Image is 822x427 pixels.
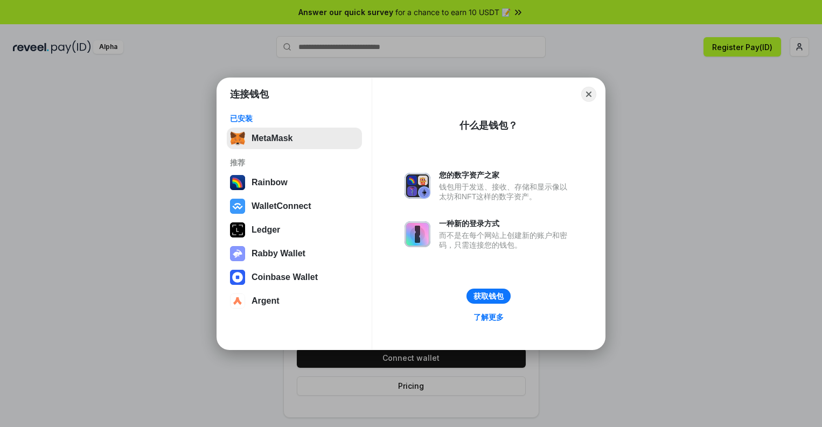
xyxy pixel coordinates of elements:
button: 获取钱包 [466,289,511,304]
img: svg+xml,%3Csvg%20width%3D%2228%22%20height%3D%2228%22%20viewBox%3D%220%200%2028%2028%22%20fill%3D... [230,293,245,309]
button: Close [581,87,596,102]
div: 一种新的登录方式 [439,219,573,228]
div: MetaMask [252,134,292,143]
div: Ledger [252,225,280,235]
div: 钱包用于发送、接收、存储和显示像以太坊和NFT这样的数字资产。 [439,182,573,201]
div: 而不是在每个网站上创建新的账户和密码，只需连接您的钱包。 [439,230,573,250]
div: Argent [252,296,280,306]
div: 您的数字资产之家 [439,170,573,180]
div: Coinbase Wallet [252,272,318,282]
div: WalletConnect [252,201,311,211]
button: Argent [227,290,362,312]
div: Rabby Wallet [252,249,305,258]
img: svg+xml,%3Csvg%20width%3D%22120%22%20height%3D%22120%22%20viewBox%3D%220%200%20120%20120%22%20fil... [230,175,245,190]
h1: 连接钱包 [230,88,269,101]
img: svg+xml,%3Csvg%20xmlns%3D%22http%3A%2F%2Fwww.w3.org%2F2000%2Fsvg%22%20fill%3D%22none%22%20viewBox... [405,221,430,247]
img: svg+xml,%3Csvg%20xmlns%3D%22http%3A%2F%2Fwww.w3.org%2F2000%2Fsvg%22%20width%3D%2228%22%20height%3... [230,222,245,237]
a: 了解更多 [467,310,510,324]
button: Coinbase Wallet [227,267,362,288]
button: Ledger [227,219,362,241]
img: svg+xml,%3Csvg%20width%3D%2228%22%20height%3D%2228%22%20viewBox%3D%220%200%2028%2028%22%20fill%3D... [230,199,245,214]
button: Rainbow [227,172,362,193]
div: 什么是钱包？ [459,119,518,132]
img: svg+xml,%3Csvg%20xmlns%3D%22http%3A%2F%2Fwww.w3.org%2F2000%2Fsvg%22%20fill%3D%22none%22%20viewBox... [405,173,430,199]
img: svg+xml,%3Csvg%20xmlns%3D%22http%3A%2F%2Fwww.w3.org%2F2000%2Fsvg%22%20fill%3D%22none%22%20viewBox... [230,246,245,261]
div: 获取钱包 [473,291,504,301]
div: 已安装 [230,114,359,123]
div: 推荐 [230,158,359,167]
div: 了解更多 [473,312,504,322]
div: Rainbow [252,178,288,187]
img: svg+xml,%3Csvg%20fill%3D%22none%22%20height%3D%2233%22%20viewBox%3D%220%200%2035%2033%22%20width%... [230,131,245,146]
img: svg+xml,%3Csvg%20width%3D%2228%22%20height%3D%2228%22%20viewBox%3D%220%200%2028%2028%22%20fill%3D... [230,270,245,285]
button: MetaMask [227,128,362,149]
button: Rabby Wallet [227,243,362,264]
button: WalletConnect [227,195,362,217]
